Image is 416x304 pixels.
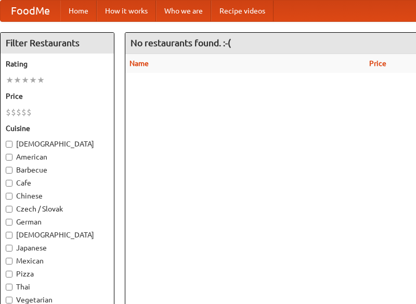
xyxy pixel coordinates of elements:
input: Barbecue [6,167,12,174]
li: ★ [21,74,29,86]
input: [DEMOGRAPHIC_DATA] [6,141,12,148]
input: Pizza [6,271,12,277]
li: ★ [37,74,45,86]
li: $ [27,107,32,118]
label: [DEMOGRAPHIC_DATA] [6,230,109,240]
a: Who we are [156,1,211,21]
input: Chinese [6,193,12,200]
li: ★ [29,74,37,86]
input: Vegetarian [6,297,12,303]
a: Home [60,1,97,21]
li: $ [6,107,11,118]
li: ★ [14,74,21,86]
label: Mexican [6,256,109,266]
label: Japanese [6,243,109,253]
h5: Price [6,91,109,101]
label: Chinese [6,191,109,201]
li: $ [21,107,27,118]
input: German [6,219,12,226]
input: Cafe [6,180,12,187]
input: Mexican [6,258,12,265]
li: ★ [6,74,14,86]
label: Thai [6,282,109,292]
label: German [6,217,109,227]
label: Pizza [6,269,109,279]
input: Czech / Slovak [6,206,12,213]
h4: Filter Restaurants [1,33,114,54]
input: Japanese [6,245,12,252]
a: FoodMe [1,1,60,21]
label: Barbecue [6,165,109,175]
label: Cafe [6,178,109,188]
h5: Rating [6,59,109,69]
label: American [6,152,109,162]
li: $ [11,107,16,118]
label: [DEMOGRAPHIC_DATA] [6,139,109,149]
a: How it works [97,1,156,21]
input: American [6,154,12,161]
a: Name [129,59,149,68]
li: $ [16,107,21,118]
input: Thai [6,284,12,290]
a: Recipe videos [211,1,274,21]
label: Czech / Slovak [6,204,109,214]
ng-pluralize: No restaurants found. :-( [131,38,231,48]
h5: Cuisine [6,123,109,134]
input: [DEMOGRAPHIC_DATA] [6,232,12,239]
a: Price [369,59,386,68]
